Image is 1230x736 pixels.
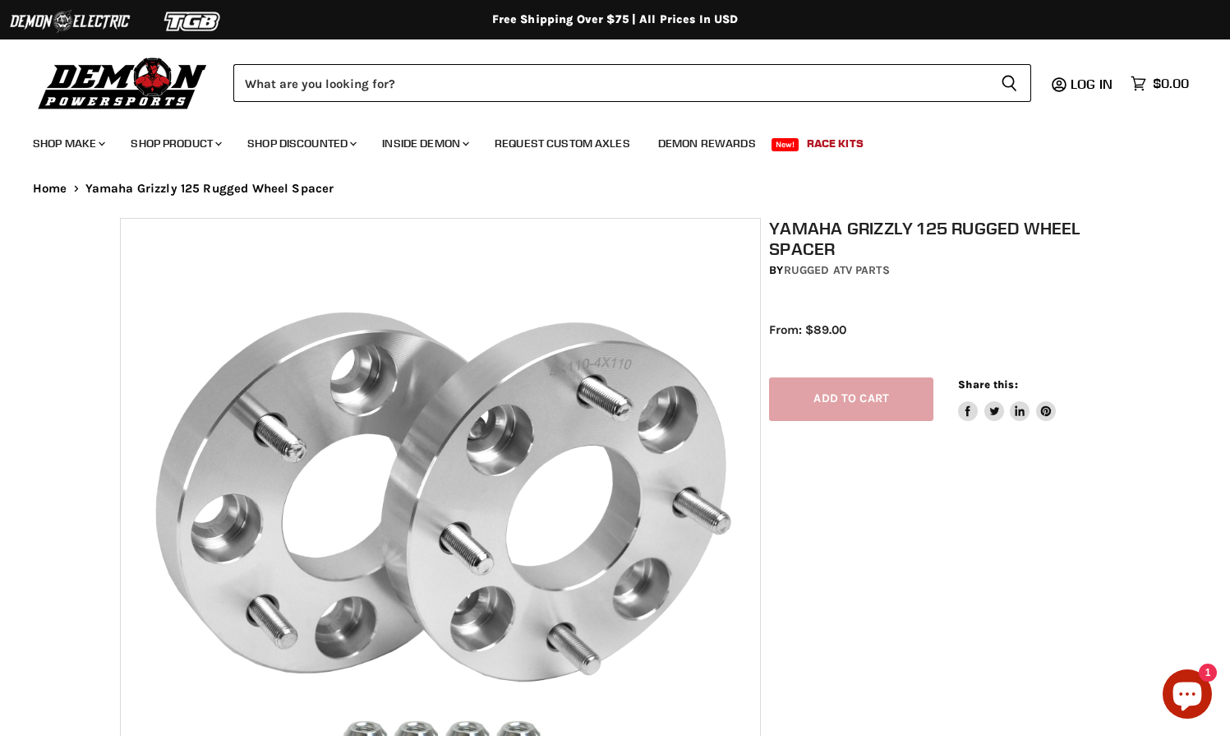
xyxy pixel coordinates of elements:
[85,182,334,196] span: Yamaha Grizzly 125 Rugged Wheel Spacer
[482,127,643,160] a: Request Custom Axles
[235,127,366,160] a: Shop Discounted
[233,64,1031,102] form: Product
[1122,72,1197,95] a: $0.00
[769,218,1118,259] h1: Yamaha Grizzly 125 Rugged Wheel Spacer
[33,182,67,196] a: Home
[1158,669,1217,723] inbox-online-store-chat: Shopify online store chat
[1063,76,1122,91] a: Log in
[784,263,890,277] a: Rugged ATV Parts
[118,127,232,160] a: Shop Product
[370,127,479,160] a: Inside Demon
[1071,76,1113,92] span: Log in
[772,138,799,151] span: New!
[1153,76,1189,91] span: $0.00
[769,262,1118,280] div: by
[33,53,213,112] img: Demon Powersports
[21,127,115,160] a: Shop Make
[769,322,846,337] span: From: $89.00
[131,6,255,37] img: TGB Logo 2
[8,6,131,37] img: Demon Electric Logo 2
[958,377,1056,421] aside: Share this:
[21,120,1185,160] ul: Main menu
[646,127,768,160] a: Demon Rewards
[233,64,988,102] input: Search
[988,64,1031,102] button: Search
[795,127,876,160] a: Race Kits
[958,378,1017,391] span: Share this:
